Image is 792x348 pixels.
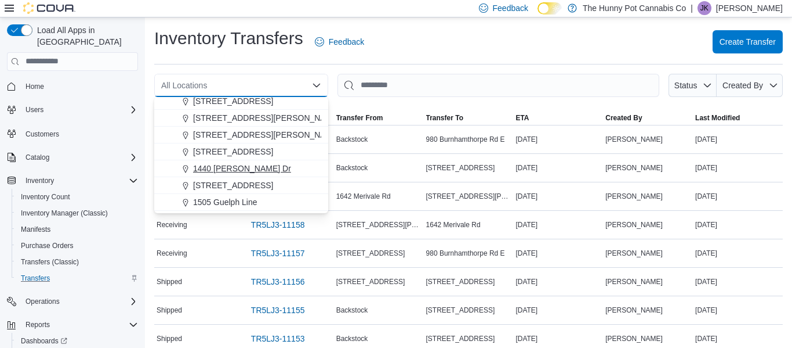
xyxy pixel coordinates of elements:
span: Load All Apps in [GEOGRAPHIC_DATA] [32,24,138,48]
button: [STREET_ADDRESS] [154,177,328,194]
span: [PERSON_NAME] [605,334,663,343]
button: Manifests [12,221,143,238]
span: Operations [26,297,60,306]
div: [DATE] [693,132,783,146]
span: Created By [722,81,763,90]
span: Operations [21,295,138,308]
button: Reports [21,318,55,332]
div: [DATE] [513,332,603,346]
span: 1505 Guelph Line [193,196,257,208]
div: [DATE] [513,246,603,260]
span: [PERSON_NAME] [605,220,663,229]
a: Feedback [310,30,369,53]
span: Backstock [336,334,368,343]
a: Customers [21,127,64,141]
p: | [691,1,693,15]
a: TR5LJ3-11155 [246,299,310,322]
a: Transfers [16,271,55,285]
a: Purchase Orders [16,239,78,253]
a: TR5LJ3-11158 [246,213,310,236]
a: Inventory Manager (Classic) [16,206,112,220]
span: TR5LJ3-11157 [251,247,305,259]
button: ETA [513,111,603,125]
button: Reports [2,317,143,333]
span: [PERSON_NAME] [605,249,663,258]
span: [STREET_ADDRESS] [193,180,273,191]
span: Receiving [157,220,187,229]
span: Home [21,79,138,94]
a: Inventory Count [16,190,75,204]
div: [DATE] [693,246,783,260]
span: Catalog [21,150,138,164]
p: The Hunny Pot Cannabis Co [583,1,686,15]
button: Inventory [2,173,143,189]
span: Transfers (Classic) [16,255,138,269]
span: Backstock [336,135,368,144]
button: 1440 [PERSON_NAME] Dr [154,160,328,177]
span: 1642 Merivale Rd [336,192,391,201]
button: Create Transfer [713,30,783,53]
div: [DATE] [513,303,603,317]
span: Receiving [157,249,187,258]
button: Users [2,102,143,118]
span: Purchase Orders [16,239,138,253]
div: [DATE] [693,303,783,317]
span: 980 Burnhamthorpe Rd E [426,135,505,144]
button: Last Modified [693,111,783,125]
input: This is a search bar. After typing your query, hit enter to filter the results lower in the page. [337,74,659,97]
a: Manifests [16,223,55,236]
button: Purchase Orders [12,238,143,254]
button: Customers [2,125,143,142]
div: [DATE] [513,132,603,146]
span: [STREET_ADDRESS] [336,249,405,258]
span: Backstock [336,163,368,173]
span: Customers [26,130,59,139]
span: 1642 Merivale Rd [426,220,481,229]
button: [STREET_ADDRESS] [154,93,328,110]
span: [STREET_ADDRESS] [426,277,495,286]
a: Home [21,80,49,94]
span: Transfer From [336,113,383,123]
span: JK [700,1,709,15]
span: Reports [26,320,50,329]
span: [STREET_ADDRESS][PERSON_NAME] [426,192,511,201]
span: Shipped [157,277,182,286]
span: Manifests [21,225,50,234]
span: [STREET_ADDRESS] [193,95,273,107]
div: [DATE] [513,218,603,232]
span: Manifests [16,223,138,236]
button: Inventory [21,174,59,188]
span: Create Transfer [720,36,776,48]
span: [STREET_ADDRESS] [426,306,495,315]
span: Dashboards [16,334,138,348]
div: [DATE] [693,332,783,346]
button: [STREET_ADDRESS][PERSON_NAME] [154,127,328,143]
span: Inventory Manager (Classic) [16,206,138,220]
span: Shipped [157,334,182,343]
span: Last Modified [695,113,740,123]
p: [PERSON_NAME] [716,1,783,15]
a: TR5LJ3-11156 [246,270,310,293]
span: Customers [21,126,138,141]
img: Cova [23,2,75,14]
span: TR5LJ3-11156 [251,276,305,288]
div: James Keighan [697,1,711,15]
div: [DATE] [693,189,783,203]
span: Transfer To [426,113,463,123]
button: Home [2,78,143,95]
button: Catalog [2,149,143,166]
span: Inventory Manager (Classic) [21,209,108,218]
span: [STREET_ADDRESS] [426,334,495,343]
span: Shipped [157,306,182,315]
span: Status [674,81,697,90]
span: Created By [605,113,642,123]
button: Transfer To [424,111,514,125]
h1: Inventory Transfers [154,27,303,50]
span: Purchase Orders [21,241,74,250]
span: Transfers [16,271,138,285]
button: Transfers (Classic) [12,254,143,270]
span: Inventory Count [16,190,138,204]
span: ETA [515,113,529,123]
button: Created By [717,74,783,97]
